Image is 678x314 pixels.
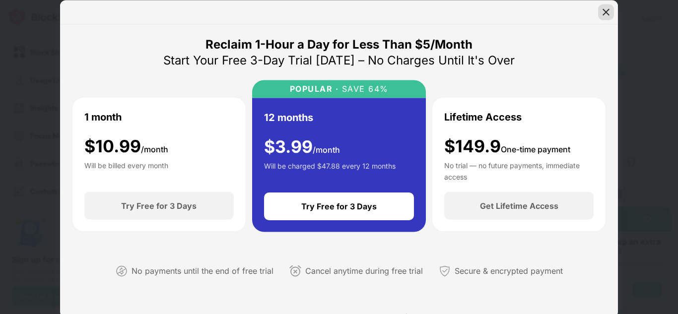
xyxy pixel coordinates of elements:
[444,136,570,156] div: $149.9
[132,264,273,278] div: No payments until the end of free trial
[264,110,313,125] div: 12 months
[163,52,515,68] div: Start Your Free 3-Day Trial [DATE] – No Charges Until It's Over
[455,264,563,278] div: Secure & encrypted payment
[121,201,197,211] div: Try Free for 3 Days
[84,160,168,180] div: Will be billed every month
[84,136,168,156] div: $ 10.99
[264,136,340,157] div: $ 3.99
[205,36,473,52] div: Reclaim 1-Hour a Day for Less Than $5/Month
[116,265,128,277] img: not-paying
[439,265,451,277] img: secured-payment
[305,264,423,278] div: Cancel anytime during free trial
[501,144,570,154] span: One-time payment
[141,144,168,154] span: /month
[290,84,339,93] div: POPULAR ·
[313,144,340,154] span: /month
[339,84,389,93] div: SAVE 64%
[84,109,122,124] div: 1 month
[480,201,558,211] div: Get Lifetime Access
[301,201,377,211] div: Try Free for 3 Days
[289,265,301,277] img: cancel-anytime
[444,109,522,124] div: Lifetime Access
[444,160,594,180] div: No trial — no future payments, immediate access
[264,161,396,181] div: Will be charged $47.88 every 12 months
